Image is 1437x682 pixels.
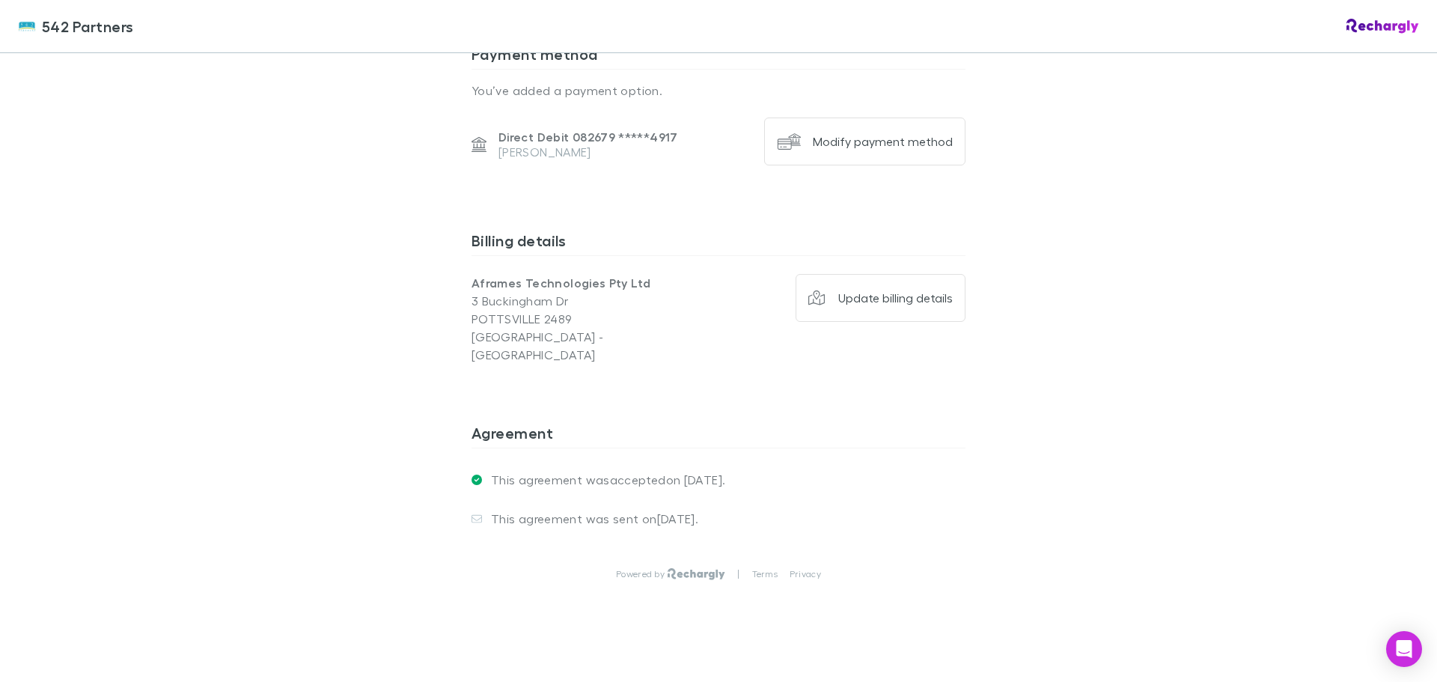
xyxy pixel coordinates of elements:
button: Modify payment method [764,118,965,165]
img: Modify payment method's Logo [777,130,801,153]
div: Modify payment method [813,134,953,149]
a: Privacy [790,568,821,580]
img: 542 Partners's Logo [18,17,36,35]
button: Update billing details [796,274,966,322]
p: 3 Buckingham Dr [472,292,718,310]
p: This agreement was sent on [DATE] . [482,511,698,526]
img: Rechargly Logo [1346,19,1419,34]
p: You’ve added a payment option. [472,82,965,100]
div: Open Intercom Messenger [1386,631,1422,667]
p: Direct Debit 082679 ***** 4917 [498,130,678,144]
p: Powered by [616,568,668,580]
p: Aframes Technologies Pty Ltd [472,274,718,292]
p: [GEOGRAPHIC_DATA] - [GEOGRAPHIC_DATA] [472,328,718,364]
h3: Payment method [472,45,965,69]
h3: Agreement [472,424,965,448]
a: Terms [752,568,778,580]
p: | [737,568,739,580]
img: Rechargly Logo [668,568,725,580]
div: Update billing details [838,290,953,305]
p: POTTSVILLE 2489 [472,310,718,328]
p: This agreement was accepted on [DATE] . [482,472,725,487]
p: [PERSON_NAME] [498,144,678,159]
h3: Billing details [472,231,965,255]
span: 542 Partners [42,15,134,37]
